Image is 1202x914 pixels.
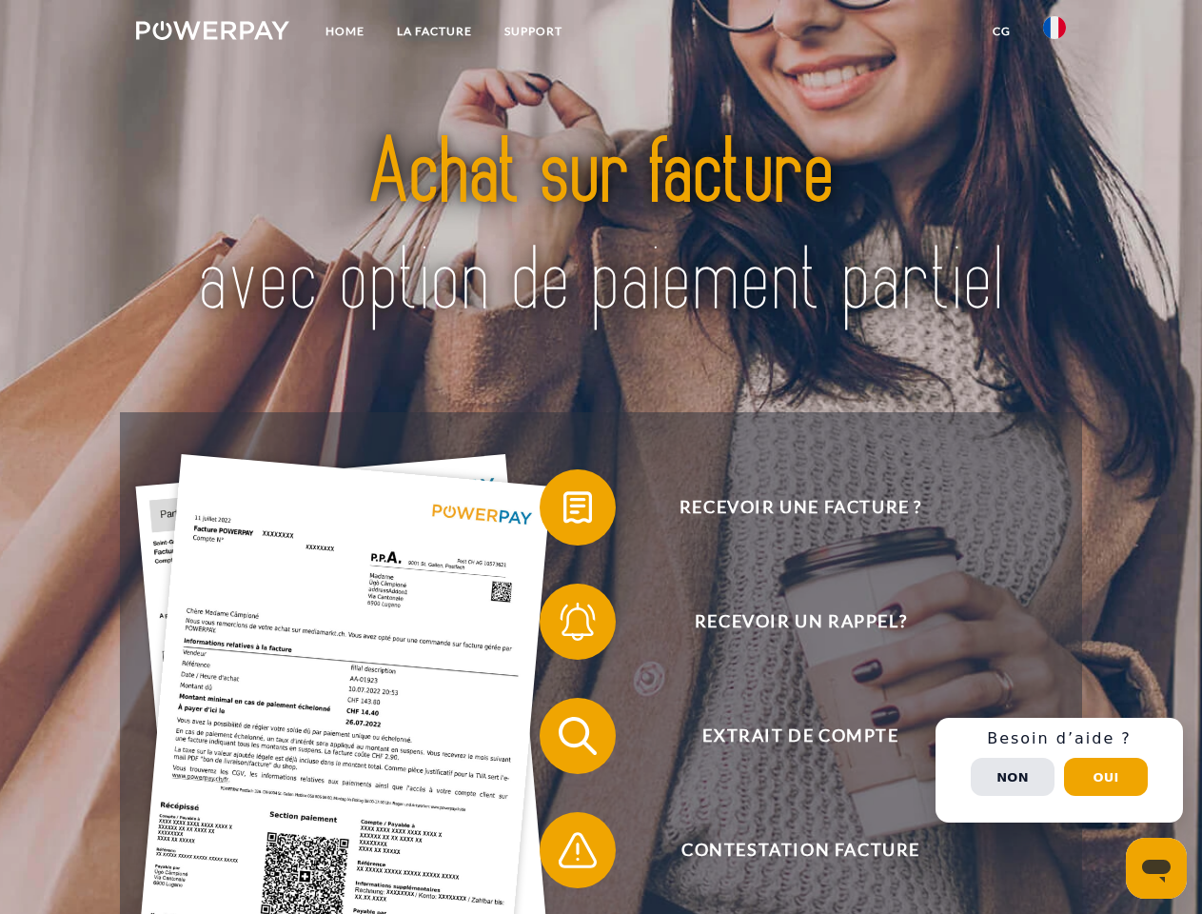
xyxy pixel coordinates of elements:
iframe: Bouton de lancement de la fenêtre de messagerie [1126,838,1187,899]
button: Non [971,758,1054,796]
button: Oui [1064,758,1148,796]
a: Home [309,14,381,49]
img: qb_warning.svg [554,826,601,874]
a: Support [488,14,579,49]
div: Schnellhilfe [936,718,1183,823]
button: Recevoir un rappel? [540,584,1035,660]
span: Recevoir un rappel? [567,584,1034,660]
img: title-powerpay_fr.svg [182,91,1020,365]
span: Recevoir une facture ? [567,469,1034,546]
img: qb_search.svg [554,712,601,760]
a: CG [976,14,1027,49]
button: Contestation Facture [540,812,1035,888]
img: logo-powerpay-white.svg [136,21,289,40]
img: fr [1043,16,1066,39]
span: Contestation Facture [567,812,1034,888]
button: Recevoir une facture ? [540,469,1035,546]
img: qb_bill.svg [554,484,601,531]
img: qb_bell.svg [554,598,601,646]
h3: Besoin d’aide ? [947,729,1172,748]
a: LA FACTURE [381,14,488,49]
span: Extrait de compte [567,698,1034,774]
button: Extrait de compte [540,698,1035,774]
